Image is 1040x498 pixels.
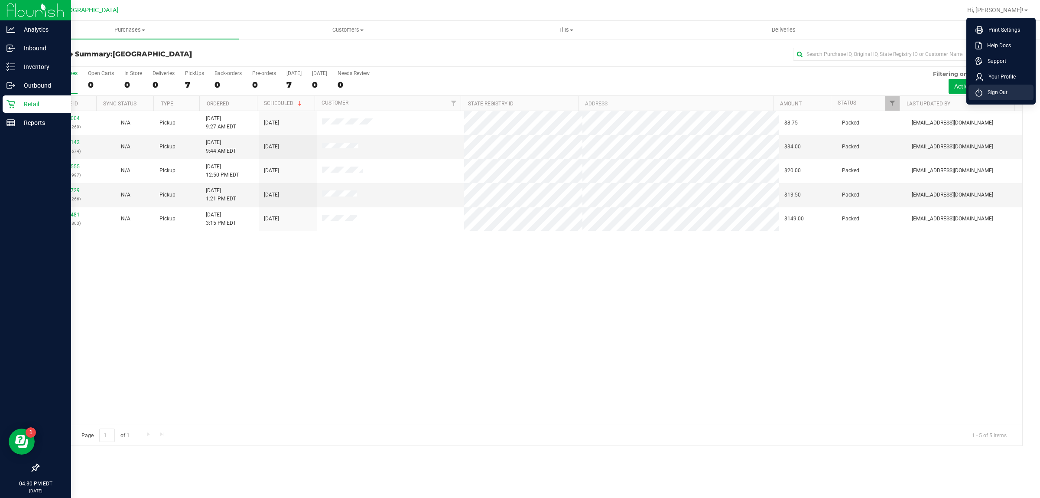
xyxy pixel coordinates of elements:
[264,119,279,127] span: [DATE]
[264,100,303,106] a: Scheduled
[457,26,674,34] span: Tills
[55,212,80,218] a: 11999481
[457,21,675,39] a: Tills
[206,163,239,179] span: [DATE] 12:50 PM EDT
[982,88,1007,97] span: Sign Out
[784,215,804,223] span: $149.00
[185,70,204,76] div: PickUps
[121,119,130,127] button: N/A
[15,118,67,128] p: Reports
[161,101,173,107] a: Type
[59,7,118,14] span: [GEOGRAPHIC_DATA]
[912,119,993,127] span: [EMAIL_ADDRESS][DOMAIN_NAME]
[6,81,15,90] inline-svg: Outbound
[968,85,1033,100] li: Sign Out
[6,62,15,71] inline-svg: Inventory
[6,118,15,127] inline-svg: Reports
[124,80,142,90] div: 0
[21,21,239,39] a: Purchases
[252,70,276,76] div: Pre-orders
[949,79,989,94] button: Active only
[206,115,236,131] span: [DATE] 9:27 AM EDT
[159,143,175,151] span: Pickup
[286,80,302,90] div: 7
[842,215,859,223] span: Packed
[121,143,130,151] button: N/A
[239,26,456,34] span: Customers
[207,101,229,107] a: Ordered
[967,7,1024,13] span: Hi, [PERSON_NAME]!
[26,427,36,438] iframe: Resource center unread badge
[4,488,67,494] p: [DATE]
[21,26,239,34] span: Purchases
[975,57,1030,66] a: Support
[15,24,67,35] p: Analytics
[159,191,175,199] span: Pickup
[907,101,950,107] a: Last Updated By
[838,100,856,106] a: Status
[793,48,966,61] input: Search Purchase ID, Original ID, State Registry ID or Customer Name...
[4,480,67,488] p: 04:30 PM EDT
[446,96,461,111] a: Filter
[338,80,370,90] div: 0
[185,80,204,90] div: 7
[983,72,1016,81] span: Your Profile
[983,26,1020,34] span: Print Settings
[124,70,142,76] div: In Store
[842,167,859,175] span: Packed
[6,44,15,52] inline-svg: Inbound
[206,211,236,227] span: [DATE] 3:15 PM EDT
[312,80,327,90] div: 0
[338,70,370,76] div: Needs Review
[933,70,989,77] span: Filtering on status:
[912,191,993,199] span: [EMAIL_ADDRESS][DOMAIN_NAME]
[9,429,35,455] iframe: Resource center
[760,26,807,34] span: Deliveries
[6,100,15,108] inline-svg: Retail
[38,50,366,58] h3: Purchase Summary:
[55,139,80,145] a: 11997142
[965,429,1014,442] span: 1 - 5 of 5 items
[55,164,80,170] a: 11998555
[264,143,279,151] span: [DATE]
[842,191,859,199] span: Packed
[252,80,276,90] div: 0
[675,21,893,39] a: Deliveries
[74,429,136,442] span: Page of 1
[312,70,327,76] div: [DATE]
[264,191,279,199] span: [DATE]
[784,167,801,175] span: $20.00
[159,119,175,127] span: Pickup
[6,25,15,34] inline-svg: Analytics
[113,50,192,58] span: [GEOGRAPHIC_DATA]
[159,167,175,175] span: Pickup
[842,119,859,127] span: Packed
[206,187,236,203] span: [DATE] 1:21 PM EDT
[15,80,67,91] p: Outbound
[121,216,130,222] span: Not Applicable
[206,138,236,155] span: [DATE] 9:44 AM EDT
[103,101,136,107] a: Sync Status
[121,167,130,175] button: N/A
[55,115,80,121] a: 11997004
[975,41,1030,50] a: Help Docs
[468,101,513,107] a: State Registry ID
[286,70,302,76] div: [DATE]
[912,143,993,151] span: [EMAIL_ADDRESS][DOMAIN_NAME]
[784,191,801,199] span: $13.50
[912,215,993,223] span: [EMAIL_ADDRESS][DOMAIN_NAME]
[88,80,114,90] div: 0
[885,96,900,111] a: Filter
[322,100,348,106] a: Customer
[264,215,279,223] span: [DATE]
[153,70,175,76] div: Deliveries
[15,62,67,72] p: Inventory
[99,429,115,442] input: 1
[121,144,130,150] span: Not Applicable
[121,192,130,198] span: Not Applicable
[214,70,242,76] div: Back-orders
[264,167,279,175] span: [DATE]
[88,70,114,76] div: Open Carts
[121,191,130,199] button: N/A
